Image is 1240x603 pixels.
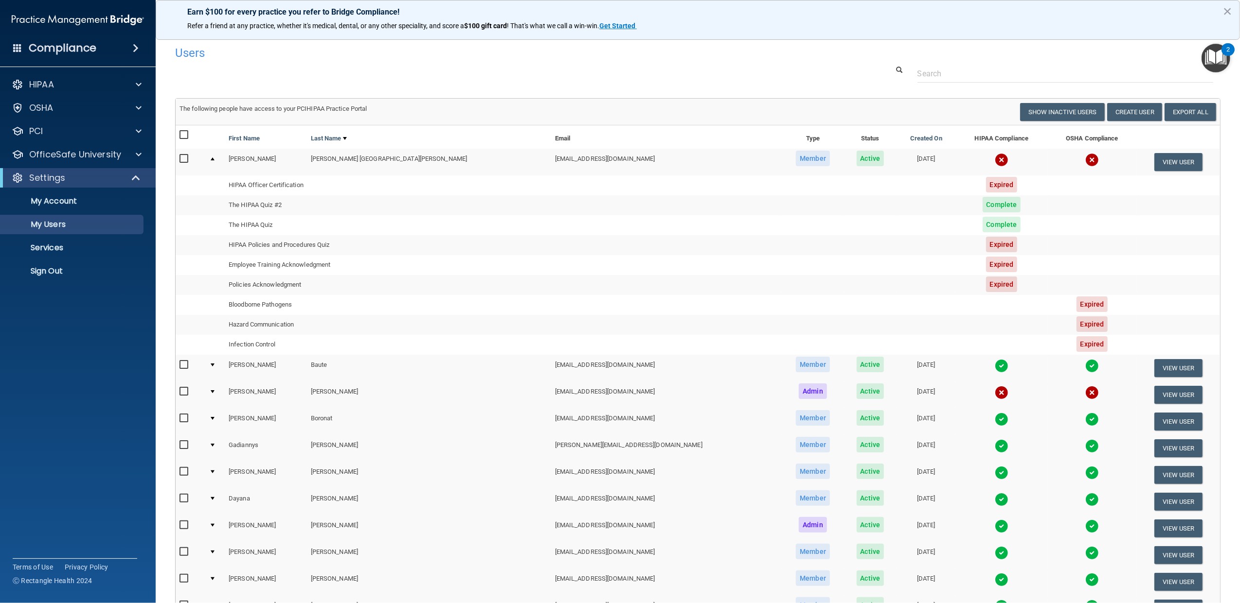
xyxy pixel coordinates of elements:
[225,435,307,462] td: Gadiannys
[225,335,551,355] td: Infection Control
[1077,316,1108,332] span: Expired
[1154,439,1203,457] button: View User
[307,408,551,435] td: Boronat
[551,542,782,569] td: [EMAIL_ADDRESS][DOMAIN_NAME]
[13,562,53,572] a: Terms of Use
[796,570,830,586] span: Member
[1020,103,1105,121] button: Show Inactive Users
[1085,153,1099,167] img: cross.ca9f0e7f.svg
[6,243,139,253] p: Services
[225,195,551,215] td: The HIPAA Quiz #2
[225,462,307,488] td: [PERSON_NAME]
[897,462,956,488] td: [DATE]
[29,125,43,137] p: PCI
[910,133,942,144] a: Created On
[897,515,956,542] td: [DATE]
[995,413,1008,426] img: tick.e7d51cea.svg
[12,125,142,137] a: PCI
[1085,466,1099,480] img: tick.e7d51cea.svg
[995,466,1008,480] img: tick.e7d51cea.svg
[307,462,551,488] td: [PERSON_NAME]
[897,569,956,595] td: [DATE]
[897,381,956,408] td: [DATE]
[225,255,551,275] td: Employee Training Acknowledgment
[796,544,830,559] span: Member
[782,125,844,149] th: Type
[995,573,1008,586] img: tick.e7d51cea.svg
[1085,359,1099,373] img: tick.e7d51cea.svg
[225,275,551,295] td: Policies Acknowledgment
[307,355,551,381] td: Baute
[29,102,54,114] p: OSHA
[225,381,307,408] td: [PERSON_NAME]
[225,542,307,569] td: [PERSON_NAME]
[551,462,782,488] td: [EMAIL_ADDRESS][DOMAIN_NAME]
[796,437,830,452] span: Member
[225,515,307,542] td: [PERSON_NAME]
[1154,413,1203,431] button: View User
[229,133,260,144] a: First Name
[1154,466,1203,484] button: View User
[857,410,884,426] span: Active
[1154,359,1203,377] button: View User
[1154,546,1203,564] button: View User
[225,488,307,515] td: Dayana
[796,410,830,426] span: Member
[12,10,144,30] img: PMB logo
[6,266,139,276] p: Sign Out
[857,570,884,586] span: Active
[983,197,1021,212] span: Complete
[799,383,827,399] span: Admin
[956,125,1047,149] th: HIPAA Compliance
[507,22,599,30] span: ! That's what we call a win-win.
[1223,3,1232,19] button: Close
[897,435,956,462] td: [DATE]
[986,237,1018,252] span: Expired
[12,102,142,114] a: OSHA
[796,464,830,479] span: Member
[225,408,307,435] td: [PERSON_NAME]
[307,435,551,462] td: [PERSON_NAME]
[307,381,551,408] td: [PERSON_NAME]
[1085,439,1099,453] img: tick.e7d51cea.svg
[551,569,782,595] td: [EMAIL_ADDRESS][DOMAIN_NAME]
[1202,44,1230,72] button: Open Resource Center, 2 new notifications
[6,220,139,229] p: My Users
[307,515,551,542] td: [PERSON_NAME]
[1077,296,1108,312] span: Expired
[551,381,782,408] td: [EMAIL_ADDRESS][DOMAIN_NAME]
[857,464,884,479] span: Active
[897,355,956,381] td: [DATE]
[857,357,884,372] span: Active
[225,569,307,595] td: [PERSON_NAME]
[225,235,551,255] td: HIPAA Policies and Procedures Quiz
[917,65,1213,83] input: Search
[983,217,1021,232] span: Complete
[65,562,108,572] a: Privacy Policy
[225,355,307,381] td: [PERSON_NAME]
[796,357,830,372] span: Member
[995,546,1008,560] img: tick.e7d51cea.svg
[844,125,897,149] th: Status
[1154,386,1203,404] button: View User
[464,22,507,30] strong: $100 gift card
[225,295,551,315] td: Bloodborne Pathogens
[995,519,1008,533] img: tick.e7d51cea.svg
[1085,386,1099,399] img: cross.ca9f0e7f.svg
[1165,103,1216,121] a: Export All
[995,439,1008,453] img: tick.e7d51cea.svg
[995,386,1008,399] img: cross.ca9f0e7f.svg
[1085,413,1099,426] img: tick.e7d51cea.svg
[1107,103,1162,121] button: Create User
[12,149,142,160] a: OfficeSafe University
[551,149,782,175] td: [EMAIL_ADDRESS][DOMAIN_NAME]
[796,151,830,166] span: Member
[551,125,782,149] th: Email
[1226,50,1230,62] div: 2
[1085,546,1099,560] img: tick.e7d51cea.svg
[995,493,1008,506] img: tick.e7d51cea.svg
[551,355,782,381] td: [EMAIL_ADDRESS][DOMAIN_NAME]
[1154,519,1203,537] button: View User
[857,544,884,559] span: Active
[29,172,65,184] p: Settings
